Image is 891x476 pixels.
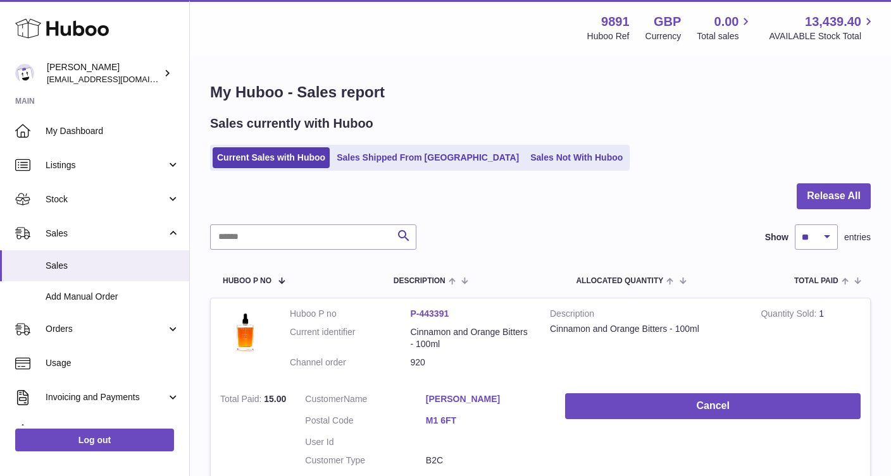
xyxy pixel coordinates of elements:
[15,64,34,83] img: ro@thebitterclub.co.uk
[223,277,271,285] span: Huboo P no
[601,13,630,30] strong: 9891
[305,394,344,404] span: Customer
[46,357,180,369] span: Usage
[587,30,630,42] div: Huboo Ref
[290,357,411,369] dt: Channel order
[46,323,166,335] span: Orders
[46,228,166,240] span: Sales
[645,30,682,42] div: Currency
[15,429,174,451] a: Log out
[426,393,547,405] a: [PERSON_NAME]
[550,323,742,335] div: Cinnamon and Orange Bitters - 100ml
[47,61,161,85] div: [PERSON_NAME]
[697,30,753,42] span: Total sales
[714,13,739,30] span: 0.00
[426,415,547,427] a: M1 6FT
[526,147,627,168] a: Sales Not With Huboo
[697,13,753,42] a: 0.00 Total sales
[411,326,532,350] dd: Cinnamon and Orange Bitters - 100ml
[46,260,180,272] span: Sales
[794,277,838,285] span: Total paid
[290,308,411,320] dt: Huboo P no
[769,30,876,42] span: AVAILABLE Stock Total
[751,298,870,384] td: 1
[210,115,373,132] h2: Sales currently with Huboo
[305,393,426,408] dt: Name
[332,147,523,168] a: Sales Shipped From [GEOGRAPHIC_DATA]
[576,277,663,285] span: ALLOCATED Quantity
[264,394,286,404] span: 15.00
[46,159,166,171] span: Listings
[305,415,426,430] dt: Postal Code
[46,193,166,205] span: Stock
[220,308,271,358] img: 1653476618.jpg
[290,326,411,350] dt: Current identifier
[213,147,330,168] a: Current Sales with Huboo
[654,13,681,30] strong: GBP
[305,455,426,467] dt: Customer Type
[210,82,871,102] h1: My Huboo - Sales report
[305,436,426,448] dt: User Id
[220,394,264,407] strong: Total Paid
[46,391,166,403] span: Invoicing and Payments
[411,308,449,319] a: P-443391
[47,74,186,84] span: [EMAIL_ADDRESS][DOMAIN_NAME]
[805,13,861,30] span: 13,439.40
[769,13,876,42] a: 13,439.40 AVAILABLE Stock Total
[765,231,788,243] label: Show
[394,277,445,285] span: Description
[411,357,532,369] dd: 920
[797,183,871,209] button: Release All
[550,308,742,323] strong: Description
[565,393,861,419] button: Cancel
[761,308,819,322] strong: Quantity Sold
[844,231,871,243] span: entries
[426,455,547,467] dd: B2C
[46,125,180,137] span: My Dashboard
[46,291,180,303] span: Add Manual Order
